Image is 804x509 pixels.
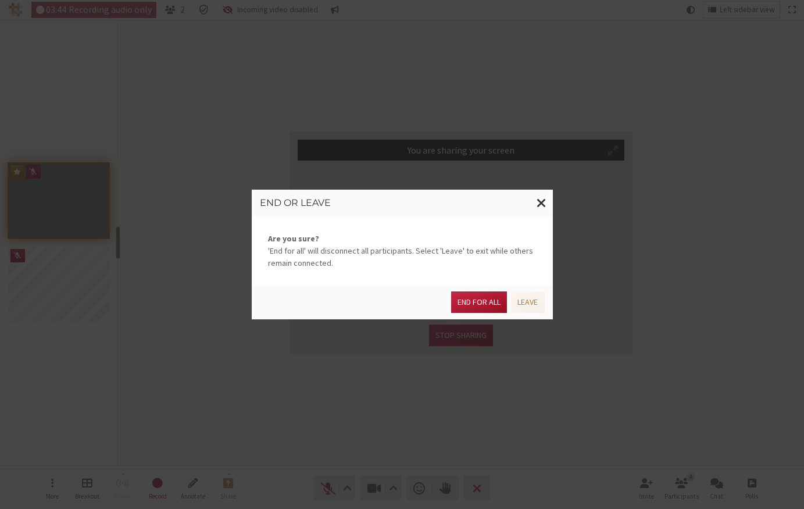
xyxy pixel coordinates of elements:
div: 'End for all' will disconnect all participants. Select 'Leave' to exit while others remain connec... [252,216,553,286]
button: Close modal [530,190,553,216]
button: Leave [511,291,544,313]
strong: Are you sure? [268,233,537,245]
h3: End or leave [260,198,545,208]
button: End for all [451,291,507,313]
